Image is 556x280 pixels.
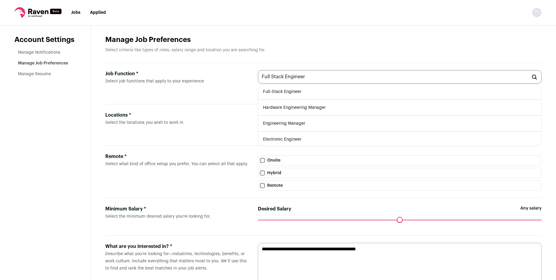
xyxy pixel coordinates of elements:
li: Full-Stack Engineer [258,84,541,100]
a: Applied [90,10,106,15]
label: Remote [258,180,542,191]
a: Manage Notifications [18,50,60,55]
div: Minimum Salary * [105,205,248,213]
div: Remote * [105,153,248,160]
span: Any salary [520,205,542,220]
span: Select job functions that apply to your experience [105,79,204,83]
a: Manage Resume [18,72,51,76]
img: nopic.png [532,8,542,17]
input: Onsite [260,158,265,163]
li: Hardware Engineering Manager [258,100,541,116]
input: Hybrid [260,171,265,175]
input: Job Function [258,70,542,84]
span: Select what kind of office setup you prefer. You can select all that apply. [105,162,248,166]
span: Describe what you’re looking for—industries, technologies, benefits, or work culture. Include eve... [105,252,247,270]
label: Desired Salary [258,205,291,213]
li: Electronic Engineer [258,132,541,147]
label: Hybrid [258,168,542,178]
span: Select the minimum desired salary you’re looking for. [105,214,211,219]
div: Locations * [105,112,248,119]
p: Select criteria like types of roles, salary range and location you are searching for. [105,47,542,53]
button: Open dropdown [532,8,542,17]
li: Engineering Manager [258,116,541,132]
div: Job Function * [105,70,248,77]
input: Remote [260,183,265,188]
span: Select the locations you wish to work in [105,121,183,125]
div: What are you interested in? * [105,243,248,250]
a: Jobs [71,10,80,15]
label: Onsite [258,155,542,165]
header: Account Settings [14,35,76,45]
a: Manage Job Preferences [18,61,68,65]
h1: Manage Job Preferences [105,35,542,45]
